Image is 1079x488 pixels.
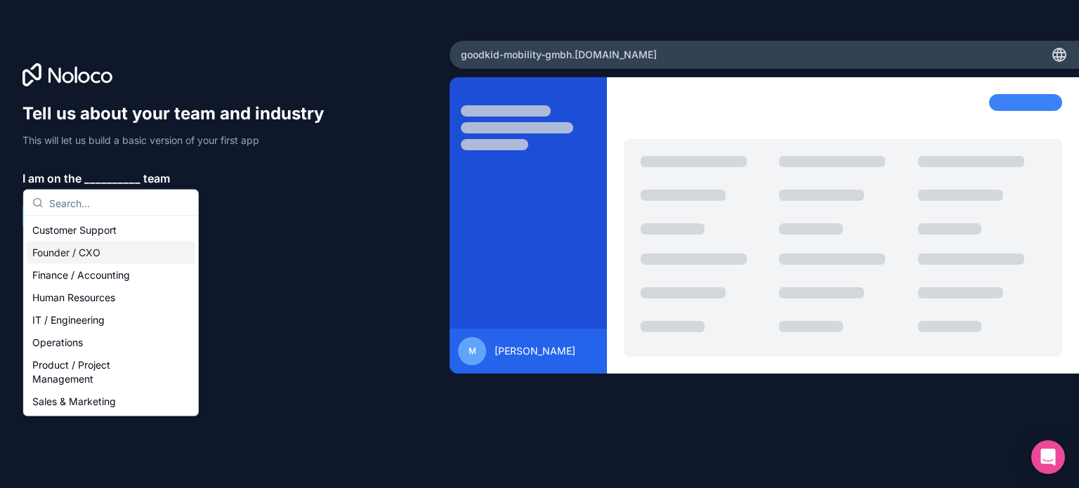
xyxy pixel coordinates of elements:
div: Customer Support [27,219,195,242]
span: M [469,345,476,357]
div: Product / Project Management [27,354,195,390]
div: Operations [27,331,195,354]
div: Suggestions [24,216,198,416]
div: IT / Engineering [27,309,195,331]
span: team [143,170,170,187]
div: Open Intercom Messenger [1031,440,1065,474]
div: Finance / Accounting [27,264,195,286]
h1: Tell us about your team and industry [22,103,337,125]
span: [PERSON_NAME] [495,344,575,358]
input: Search... [49,190,190,216]
span: __________ [84,170,140,187]
div: Founder / CXO [27,242,195,264]
div: Sales & Marketing [27,390,195,413]
p: This will let us build a basic version of your first app [22,133,337,147]
span: goodkid-mobility-gmbh .[DOMAIN_NAME] [461,48,657,62]
span: I am on the [22,170,81,187]
div: Human Resources [27,286,195,309]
